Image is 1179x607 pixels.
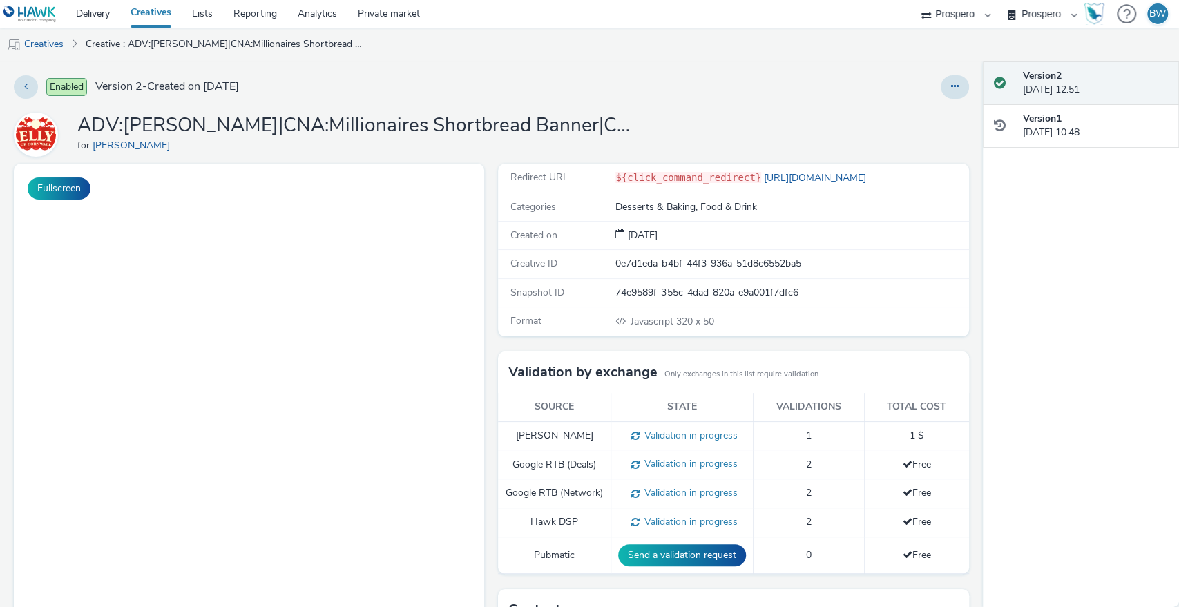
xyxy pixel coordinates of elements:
[615,172,761,183] code: ${click_command_redirect}
[631,315,675,328] span: Javascript
[615,257,967,271] div: 0e7d1eda-b4bf-44f3-936a-51d8c6552ba5
[640,515,738,528] span: Validation in progress
[1084,3,1104,25] img: Hawk Academy
[806,515,812,528] span: 2
[77,113,630,139] h1: ADV:[PERSON_NAME]|CNA:Millionaires Shortbread Banner|CAM:2025 NPD|CHA:Display|PLA:Prospero|INV:Mo...
[1023,112,1062,125] strong: Version 1
[510,257,557,270] span: Creative ID
[498,393,611,421] th: Source
[640,457,738,470] span: Validation in progress
[14,128,64,141] a: Kelly's
[806,486,812,499] span: 2
[761,171,872,184] a: [URL][DOMAIN_NAME]
[510,314,541,327] span: Format
[903,515,931,528] span: Free
[498,537,611,573] td: Pubmatic
[625,229,658,242] div: Creation 12 September 2025, 10:48
[1023,69,1062,82] strong: Version 2
[1023,69,1168,97] div: [DATE] 12:51
[498,421,611,450] td: [PERSON_NAME]
[864,393,968,421] th: Total cost
[1023,112,1168,140] div: [DATE] 10:48
[664,369,818,380] small: Only exchanges in this list require validation
[806,458,812,471] span: 2
[508,362,658,383] h3: Validation by exchange
[498,479,611,508] td: Google RTB (Network)
[806,548,812,561] span: 0
[95,79,239,95] span: Version 2 - Created on [DATE]
[79,28,374,61] a: Creative : ADV:[PERSON_NAME]|CNA:Millionaires Shortbread Banner|CAM:2025 NPD|CHA:Display|PLA:Pros...
[16,115,56,155] img: Kelly's
[754,393,864,421] th: Validations
[618,544,746,566] button: Send a validation request
[615,286,967,300] div: 74e9589f-355c-4dad-820a-e9a001f7dfc6
[510,229,557,242] span: Created on
[903,548,931,561] span: Free
[93,139,175,152] a: [PERSON_NAME]
[615,200,967,214] div: Desserts & Baking, Food & Drink
[806,429,812,442] span: 1
[498,450,611,479] td: Google RTB (Deals)
[77,139,93,152] span: for
[629,315,713,328] span: 320 x 50
[903,486,931,499] span: Free
[625,229,658,242] span: [DATE]
[611,393,754,421] th: State
[3,6,57,23] img: undefined Logo
[1084,3,1110,25] a: Hawk Academy
[28,177,90,200] button: Fullscreen
[498,508,611,537] td: Hawk DSP
[910,429,923,442] span: 1 $
[903,458,931,471] span: Free
[510,286,564,299] span: Snapshot ID
[7,38,21,52] img: mobile
[46,78,87,96] span: Enabled
[510,171,568,184] span: Redirect URL
[640,486,738,499] span: Validation in progress
[510,200,556,213] span: Categories
[640,429,738,442] span: Validation in progress
[1149,3,1166,24] div: BW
